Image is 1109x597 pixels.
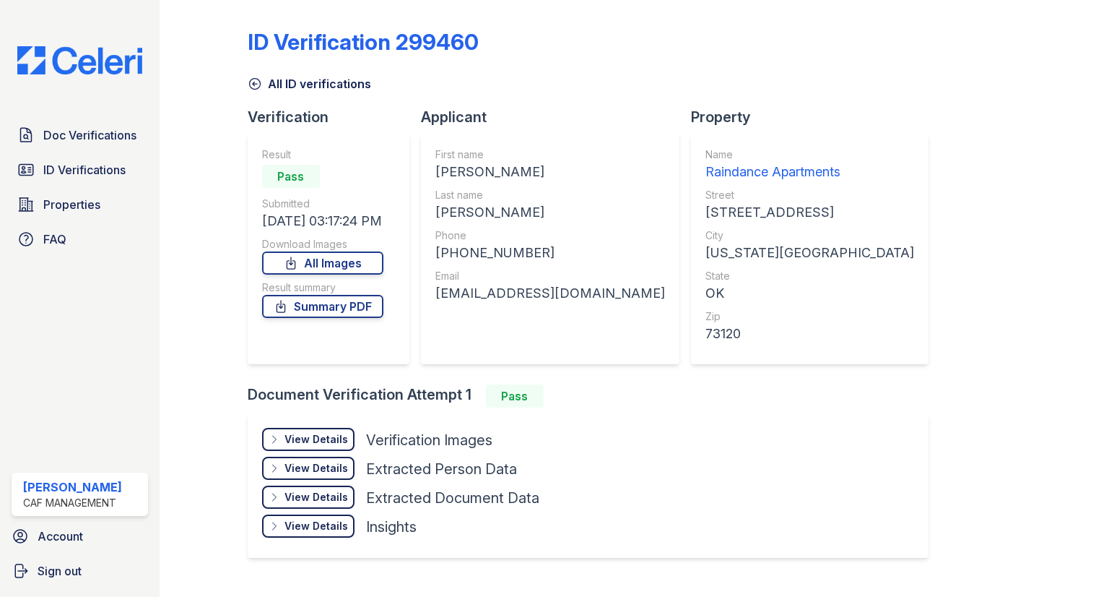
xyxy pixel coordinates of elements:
span: Account [38,528,83,545]
span: Properties [43,196,100,213]
div: View Details [284,432,348,447]
div: [DATE] 03:17:24 PM [262,211,383,231]
a: Properties [12,190,148,219]
div: Street [705,188,914,202]
div: Download Images [262,237,383,252]
div: Extracted Document Data [366,488,539,508]
a: FAQ [12,225,148,254]
div: Raindance Apartments [705,162,914,182]
a: Account [6,522,154,551]
div: Pass [262,165,320,188]
span: ID Verifications [43,161,126,179]
a: Summary PDF [262,295,383,318]
div: Insights [366,517,417,537]
img: CE_Logo_Blue-a8612792a0a2168367f1c8372b55b34899dd931a85d93a1a3d3e32e68fde9ad4.png [6,46,154,74]
div: Result [262,147,383,162]
span: FAQ [43,231,66,248]
div: Last name [435,188,665,202]
a: Name Raindance Apartments [705,147,914,182]
div: 73120 [705,324,914,344]
a: All Images [262,252,383,275]
a: ID Verifications [12,155,148,184]
div: View Details [284,490,348,504]
div: [US_STATE][GEOGRAPHIC_DATA] [705,243,914,263]
div: Email [435,269,665,283]
div: Name [705,147,914,162]
div: Verification [248,107,421,127]
div: City [705,228,914,243]
div: Property [691,107,940,127]
div: View Details [284,519,348,533]
div: ID Verification 299460 [248,29,479,55]
div: Submitted [262,197,383,211]
div: Verification Images [366,430,492,450]
span: Sign out [38,562,82,580]
div: Extracted Person Data [366,459,517,479]
div: Applicant [421,107,691,127]
div: Document Verification Attempt 1 [248,385,940,408]
div: Phone [435,228,665,243]
div: OK [705,283,914,304]
a: All ID verifications [248,75,371,93]
div: State [705,269,914,283]
a: Sign out [6,557,154,585]
div: [PERSON_NAME] [435,162,665,182]
div: View Details [284,461,348,476]
div: [PHONE_NUMBER] [435,243,665,263]
span: Doc Verifications [43,126,136,144]
div: Result summary [262,280,383,295]
div: CAF Management [23,496,122,510]
div: Zip [705,309,914,324]
div: [STREET_ADDRESS] [705,202,914,223]
div: Pass [486,385,544,408]
div: [PERSON_NAME] [23,478,122,496]
div: [EMAIL_ADDRESS][DOMAIN_NAME] [435,283,665,304]
div: [PERSON_NAME] [435,202,665,223]
a: Doc Verifications [12,121,148,150]
div: First name [435,147,665,162]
